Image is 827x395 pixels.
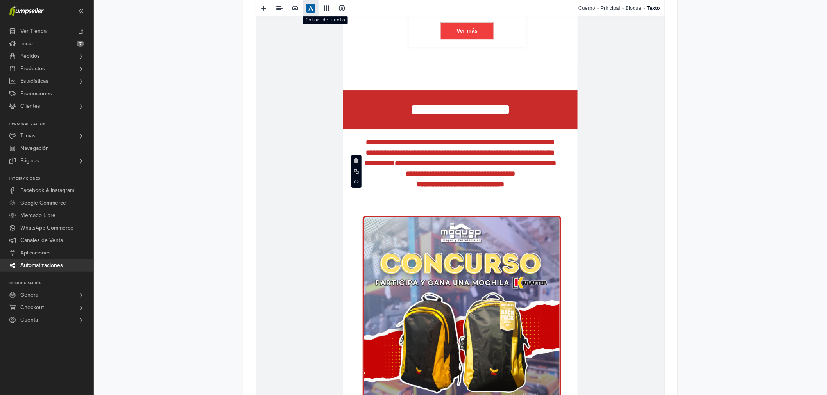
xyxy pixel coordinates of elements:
span: Google Commerce [20,197,66,209]
span: Inicio [20,37,33,50]
span: WhatsApp Commerce [20,222,73,234]
span: Aplicaciones [20,247,51,259]
span: Navegación [20,142,49,155]
p: Configuración [9,281,93,286]
span: Promociones [20,87,52,100]
span: Pedidos [20,50,40,62]
span: Checkout [20,301,44,314]
span: ¡Aprovecha y prepara tu jardín para el inicio de la primavera! [119,166,289,194]
span: General [20,289,39,301]
span: Facebook & Instagram [20,184,74,197]
span: Llegó Septiembre; Mes de la patria y el jardín [114,98,299,129]
span: Canales de Venta [20,234,63,247]
span: Clientes [20,100,40,112]
p: !Septiembre de ofertas 18cheras¡ [106,149,302,195]
span: Estadísticas [20,75,48,87]
p: Integraciones [9,176,93,181]
p: Personalización [9,122,93,126]
span: Color de texto [303,16,348,24]
p: ! ¡ [106,97,302,130]
span: Cuenta [20,314,38,326]
span: Mercado Libre [20,209,55,222]
span: Páginas [20,155,39,167]
span: Automatizaciones [20,259,63,272]
span: Ver Tienda [20,25,47,37]
span: 7 [77,41,84,47]
span: Productos [20,62,45,75]
img: image-e6fdc37a-1ede-4e76-a19a-90e8c7c0f8d7.png [87,23,321,89]
span: Temas [20,130,36,142]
